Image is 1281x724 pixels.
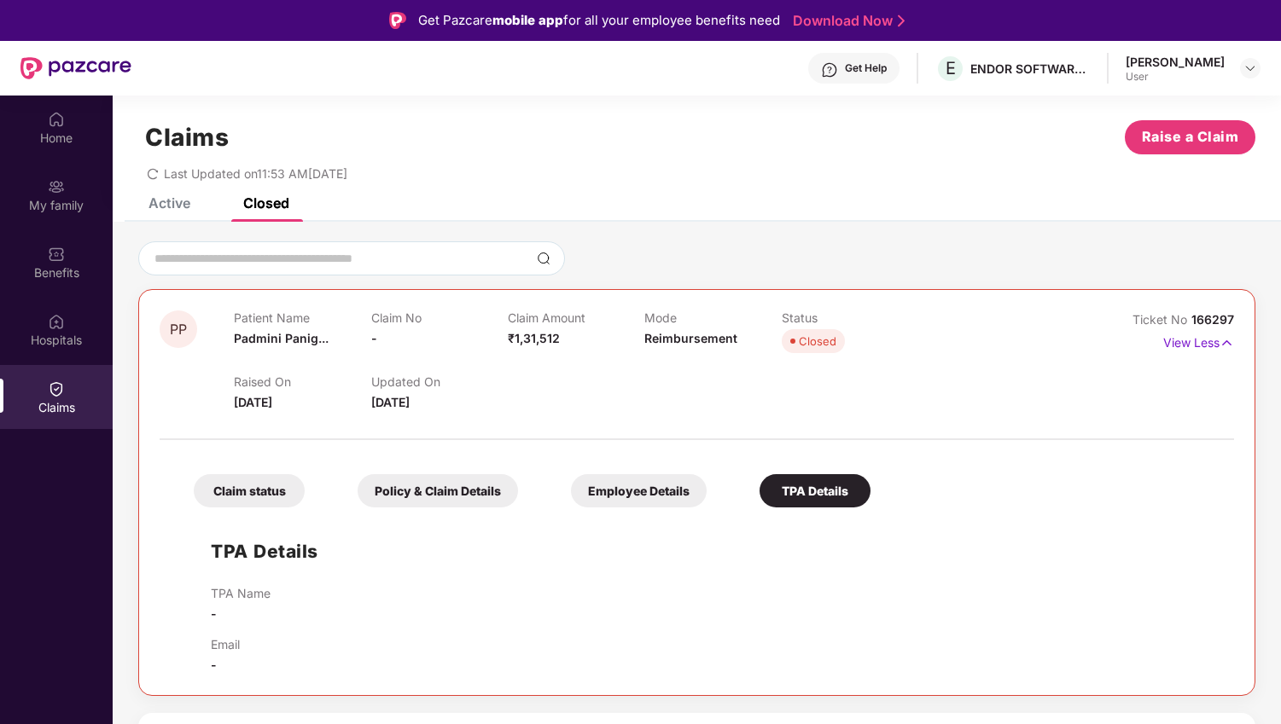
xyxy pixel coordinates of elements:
span: 166297 [1191,312,1234,327]
span: ₹1,31,512 [508,331,560,345]
div: Get Help [845,61,887,75]
div: TPA Details [760,474,870,507]
span: - [211,657,217,672]
img: Stroke [898,12,905,30]
img: svg+xml;base64,PHN2ZyBpZD0iU2VhcmNoLTMyeDMyIiB4bWxucz0iaHR0cDovL3d3dy53My5vcmcvMjAwMC9zdmciIHdpZH... [537,252,550,265]
span: [DATE] [234,395,272,409]
div: [PERSON_NAME] [1126,54,1225,70]
span: Padmini Panig... [234,331,329,345]
img: svg+xml;base64,PHN2ZyBpZD0iQ2xhaW0iIHhtbG5zPSJodHRwOi8vd3d3LnczLm9yZy8yMDAwL3N2ZyIgd2lkdGg9IjIwIi... [48,380,65,397]
img: svg+xml;base64,PHN2ZyB4bWxucz0iaHR0cDovL3d3dy53My5vcmcvMjAwMC9zdmciIHdpZHRoPSIxNyIgaGVpZ2h0PSIxNy... [1220,333,1234,352]
p: Status [782,310,918,325]
span: - [211,606,217,621]
p: Patient Name [234,310,370,325]
div: Get Pazcare for all your employee benefits need [418,10,780,31]
p: TPA Name [211,586,271,600]
span: E [946,58,956,78]
button: Raise a Claim [1125,120,1255,154]
span: PP [170,322,187,337]
p: Raised On [234,374,370,389]
div: Claim status [194,474,305,507]
div: User [1126,70,1225,84]
img: Logo [389,12,406,29]
div: Closed [243,194,289,211]
span: Reimbursement [644,331,737,345]
span: Ticket No [1133,312,1191,327]
a: Download Now [793,12,900,30]
span: - [371,331,377,345]
p: Claim No [371,310,508,325]
img: svg+xml;base64,PHN2ZyBpZD0iSGVscC0zMngzMiIgeG1sbnM9Imh0dHA6Ly93d3cudzMub3JnLzIwMDAvc3ZnIiB3aWR0aD... [821,61,838,78]
p: Updated On [371,374,508,389]
span: Last Updated on 11:53 AM[DATE] [164,166,347,181]
p: Email [211,637,240,652]
img: svg+xml;base64,PHN2ZyB3aWR0aD0iMjAiIGhlaWdodD0iMjAiIHZpZXdCb3g9IjAgMCAyMCAyMCIgZmlsbD0ibm9uZSIgeG... [48,178,65,195]
img: svg+xml;base64,PHN2ZyBpZD0iSG9zcGl0YWxzIiB4bWxucz0iaHR0cDovL3d3dy53My5vcmcvMjAwMC9zdmciIHdpZHRoPS... [48,313,65,330]
img: svg+xml;base64,PHN2ZyBpZD0iSG9tZSIgeG1sbnM9Imh0dHA6Ly93d3cudzMub3JnLzIwMDAvc3ZnIiB3aWR0aD0iMjAiIG... [48,111,65,128]
img: svg+xml;base64,PHN2ZyBpZD0iQmVuZWZpdHMiIHhtbG5zPSJodHRwOi8vd3d3LnczLm9yZy8yMDAwL3N2ZyIgd2lkdGg9Ij... [48,246,65,263]
span: Raise a Claim [1142,126,1239,148]
h1: Claims [145,123,229,152]
div: ENDOR SOFTWARE PRIVATE LIMITED [970,61,1090,77]
p: View Less [1163,329,1234,352]
strong: mobile app [492,12,563,28]
div: Employee Details [571,474,707,507]
div: Active [148,194,190,211]
div: Policy & Claim Details [358,474,518,507]
h1: TPA Details [211,537,318,565]
span: redo [147,166,159,181]
img: svg+xml;base64,PHN2ZyBpZD0iRHJvcGRvd24tMzJ4MzIiIHhtbG5zPSJodHRwOi8vd3d3LnczLm9yZy8yMDAwL3N2ZyIgd2... [1243,61,1257,75]
div: Closed [799,333,836,350]
img: New Pazcare Logo [20,57,131,79]
span: [DATE] [371,395,410,409]
p: Mode [644,310,781,325]
p: Claim Amount [508,310,644,325]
